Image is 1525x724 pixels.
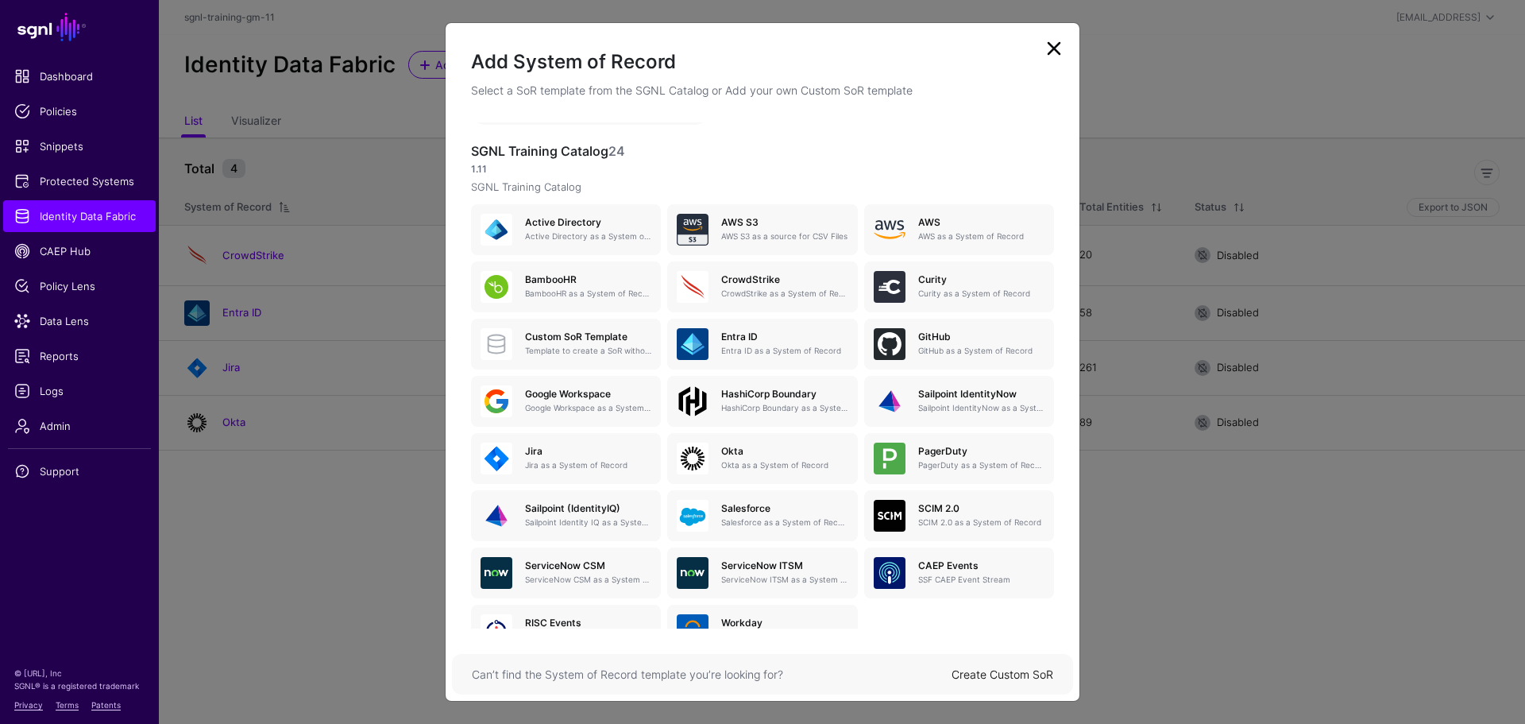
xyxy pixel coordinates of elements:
[481,500,512,532] img: svg+xml;base64,PHN2ZyB3aWR0aD0iNjQiIGhlaWdodD0iNjQiIHZpZXdCb3g9IjAgMCA2NCA2NCIgZmlsbD0ibm9uZSIgeG...
[481,271,512,303] img: svg+xml;base64,PHN2ZyB3aWR0aD0iNjQiIGhlaWdodD0iNjQiIHZpZXdCb3g9IjAgMCA2NCA2NCIgZmlsbD0ibm9uZSIgeG...
[918,560,1044,571] h5: CAEP Events
[721,230,847,242] p: AWS S3 as a source for CSV Files
[874,557,905,589] img: svg+xml;base64,PHN2ZyB3aWR0aD0iNjQiIGhlaWdodD0iNjQiIHZpZXdCb3g9IjAgMCA2NCA2NCIgZmlsbD0ibm9uZSIgeG...
[667,433,857,484] a: OktaOkta as a System of Record
[667,605,857,656] a: WorkdayWorkday as a System of Record
[874,214,905,246] img: svg+xml;base64,PHN2ZyB4bWxucz0iaHR0cDovL3d3dy53My5vcmcvMjAwMC9zdmciIHhtbG5zOnhsaW5rPSJodHRwOi8vd3...
[471,319,661,370] a: Custom SoR TemplateTemplate to create a SoR without any entities, attributes or relationships. On...
[721,560,847,571] h5: ServiceNow ITSM
[471,144,1054,159] h3: SGNL Training Catalog
[918,389,1044,400] h5: Sailpoint IdentityNow
[864,204,1054,255] a: AWSAWS as a System of Record
[525,345,651,357] p: Template to create a SoR without any entities, attributes or relationships. Once created, you can...
[481,614,512,646] img: svg+xml;base64,PHN2ZyB3aWR0aD0iNjQiIGhlaWdodD0iNjQiIHZpZXdCb3g9IjAgMCA2NCA2NCIgZmlsbD0ibm9uZSIgeG...
[721,402,847,414] p: HashiCorp Boundary as a System of Record
[471,180,1054,196] p: SGNL Training Catalog
[525,331,651,343] h5: Custom SoR Template
[721,446,847,457] h5: Okta
[918,574,1044,586] p: SSF CAEP Event Stream
[677,557,708,589] img: svg+xml;base64,PHN2ZyB3aWR0aD0iNjQiIGhlaWdodD0iNjQiIHZpZXdCb3g9IjAgMCA2NCA2NCIgZmlsbD0ibm9uZSIgeG...
[525,503,651,514] h5: Sailpoint (IdentityIQ)
[471,261,661,312] a: BambooHRBambooHR as a System of Record
[721,503,847,514] h5: Salesforce
[918,503,1044,514] h5: SCIM 2.0
[721,574,847,586] p: ServiceNow ITSM as a System of Record
[481,443,512,474] img: svg+xml;base64,PHN2ZyB3aWR0aD0iNjQiIGhlaWdodD0iNjQiIHZpZXdCb3g9IjAgMCA2NCA2NCIgZmlsbD0ibm9uZSIgeG...
[471,490,661,541] a: Sailpoint (IdentityIQ)Sailpoint Identity IQ as a System of Record
[677,214,708,246] img: svg+xml;base64,PHN2ZyB3aWR0aD0iNjQiIGhlaWdodD0iNjQiIHZpZXdCb3g9IjAgMCA2NCA2NCIgZmlsbD0ibm9uZSIgeG...
[481,385,512,417] img: svg+xml;base64,PHN2ZyB3aWR0aD0iNjQiIGhlaWdodD0iNjQiIHZpZXdCb3g9IjAgMCA2NCA2NCIgZmlsbD0ibm9uZSIgeG...
[667,490,857,541] a: SalesforceSalesforce as a System of Record
[677,328,708,360] img: svg+xml;base64,PHN2ZyB3aWR0aD0iNjQiIGhlaWdodD0iNjQiIHZpZXdCb3g9IjAgMCA2NCA2NCIgZmlsbD0ibm9uZSIgeG...
[667,261,857,312] a: CrowdStrikeCrowdStrike as a System of Record
[667,319,857,370] a: Entra IDEntra ID as a System of Record
[481,557,512,589] img: svg+xml;base64,PHN2ZyB3aWR0aD0iNjQiIGhlaWdodD0iNjQiIHZpZXdCb3g9IjAgMCA2NCA2NCIgZmlsbD0ibm9uZSIgeG...
[525,459,651,471] p: Jira as a System of Record
[721,459,847,471] p: Okta as a System of Record
[721,517,847,528] p: Salesforce as a System of Record
[677,500,708,532] img: svg+xml;base64,PHN2ZyB3aWR0aD0iNjQiIGhlaWdodD0iNjQiIHZpZXdCb3g9IjAgMCA2NCA2NCIgZmlsbD0ibm9uZSIgeG...
[471,548,661,598] a: ServiceNow CSMServiceNow CSM as a System of Record
[918,331,1044,343] h5: GitHub
[721,217,847,228] h5: AWS S3
[481,214,512,246] img: svg+xml;base64,PHN2ZyB3aWR0aD0iNjQiIGhlaWdodD0iNjQiIHZpZXdCb3g9IjAgMCA2NCA2NCIgZmlsbD0ibm9uZSIgeG...
[667,204,857,255] a: AWS S3AWS S3 as a source for CSV Files
[525,574,651,586] p: ServiceNow CSM as a System of Record
[472,666,952,683] div: Can’t find the System of Record template you’re looking for?
[721,618,847,629] h5: Workday
[874,328,905,360] img: svg+xml;base64,PHN2ZyB3aWR0aD0iNjQiIGhlaWdodD0iNjQiIHZpZXdCb3g9IjAgMCA2NCA2NCIgZmlsbD0ibm9uZSIgeG...
[471,48,1054,75] h2: Add System of Record
[918,288,1044,300] p: Curity as a System of Record
[721,345,847,357] p: Entra ID as a System of Record
[471,204,661,255] a: Active DirectoryActive Directory as a System of Record
[525,288,651,300] p: BambooHR as a System of Record
[525,402,651,414] p: Google Workspace as a System of Record
[918,402,1044,414] p: Sailpoint IdentityNow as a System of Record
[721,331,847,343] h5: Entra ID
[667,548,857,598] a: ServiceNow ITSMServiceNow ITSM as a System of Record
[874,500,905,532] img: svg+xml;base64,PHN2ZyB3aWR0aD0iNjQiIGhlaWdodD0iNjQiIHZpZXdCb3g9IjAgMCA2NCA2NCIgZmlsbD0ibm9uZSIgeG...
[874,271,905,303] img: svg+xml;base64,PHN2ZyB3aWR0aD0iNjQiIGhlaWdodD0iNjQiIHZpZXdCb3g9IjAgMCA2NCA2NCIgZmlsbD0ibm9uZSIgeG...
[918,217,1044,228] h5: AWS
[667,376,857,427] a: HashiCorp BoundaryHashiCorp Boundary as a System of Record
[525,217,651,228] h5: Active Directory
[677,385,708,417] img: svg+xml;base64,PHN2ZyB4bWxucz0iaHR0cDovL3d3dy53My5vcmcvMjAwMC9zdmciIHdpZHRoPSIxMDBweCIgaGVpZ2h0PS...
[864,548,1054,598] a: CAEP EventsSSF CAEP Event Stream
[525,389,651,400] h5: Google Workspace
[918,446,1044,457] h5: PagerDuty
[864,261,1054,312] a: CurityCurity as a System of Record
[471,163,487,175] strong: 1.11
[677,443,708,474] img: svg+xml;base64,PHN2ZyB3aWR0aD0iNjQiIGhlaWdodD0iNjQiIHZpZXdCb3g9IjAgMCA2NCA2NCIgZmlsbD0ibm9uZSIgeG...
[677,614,708,646] img: svg+xml;base64,PHN2ZyB3aWR0aD0iNjQiIGhlaWdodD0iNjQiIHZpZXdCb3g9IjAgMCA2NCA2NCIgZmlsbD0ibm9uZSIgeG...
[918,274,1044,285] h5: Curity
[864,433,1054,484] a: PagerDutyPagerDuty as a System of Record
[864,319,1054,370] a: GitHubGitHub as a System of Record
[721,274,847,285] h5: CrowdStrike
[525,560,651,571] h5: ServiceNow CSM
[918,459,1044,471] p: PagerDuty as a System of Record
[608,143,625,159] span: 24
[677,271,708,303] img: svg+xml;base64,PHN2ZyB3aWR0aD0iNjQiIGhlaWdodD0iNjQiIHZpZXdCb3g9IjAgMCA2NCA2NCIgZmlsbD0ibm9uZSIgeG...
[918,230,1044,242] p: AWS as a System of Record
[952,668,1053,681] a: Create Custom SoR
[874,385,905,417] img: svg+xml;base64,PHN2ZyB3aWR0aD0iNjQiIGhlaWdodD0iNjQiIHZpZXdCb3g9IjAgMCA2NCA2NCIgZmlsbD0ibm9uZSIgeG...
[864,376,1054,427] a: Sailpoint IdentityNowSailpoint IdentityNow as a System of Record
[918,345,1044,357] p: GitHub as a System of Record
[918,517,1044,528] p: SCIM 2.0 as a System of Record
[721,389,847,400] h5: HashiCorp Boundary
[471,433,661,484] a: JiraJira as a System of Record
[471,82,1054,99] p: Select a SoR template from the SGNL Catalog or Add your own Custom SoR template
[525,274,651,285] h5: BambooHR
[525,618,651,629] h5: RISC Events
[864,490,1054,541] a: SCIM 2.0SCIM 2.0 as a System of Record
[471,605,661,656] a: RISC EventsSSF RISC Event Stream
[874,443,905,474] img: svg+xml;base64,PHN2ZyB3aWR0aD0iNjQiIGhlaWdodD0iNjQiIHZpZXdCb3g9IjAgMCA2NCA2NCIgZmlsbD0ibm9uZSIgeG...
[471,376,661,427] a: Google WorkspaceGoogle Workspace as a System of Record
[525,517,651,528] p: Sailpoint Identity IQ as a System of Record
[525,446,651,457] h5: Jira
[721,288,847,300] p: CrowdStrike as a System of Record
[525,230,651,242] p: Active Directory as a System of Record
